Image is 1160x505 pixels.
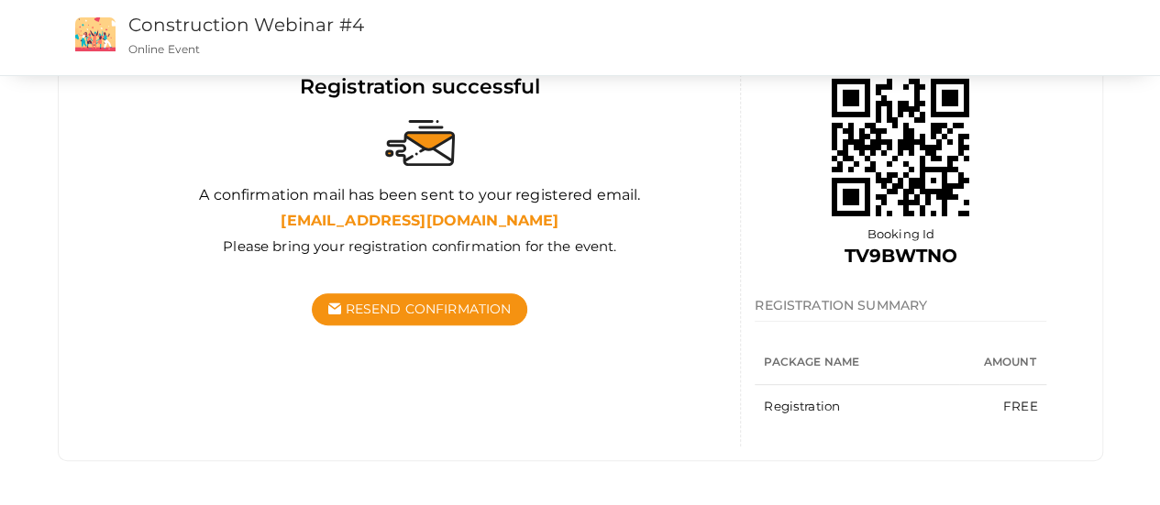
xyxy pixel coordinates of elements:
img: event2.png [75,17,116,51]
span: Booking Id [867,226,934,241]
label: Please bring your registration confirmation for the event. [223,236,616,256]
span: FREE [1003,399,1038,413]
b: [EMAIL_ADDRESS][DOMAIN_NAME] [281,212,558,229]
img: 68ae90e046e0fb0001a043e1 [809,56,992,239]
p: Online Event [128,41,709,57]
label: A confirmation mail has been sent to your registered email. [199,185,640,206]
th: Package Name [755,340,959,385]
button: Resend Confirmation [312,293,527,325]
a: Construction Webinar #4 [128,14,364,36]
span: REGISTRATION SUMMARY [755,297,927,313]
div: Registration successful [114,72,727,101]
td: Registration [755,385,959,429]
span: Resend Confirmation [346,301,512,317]
b: TV9BWTNO [845,245,957,267]
img: sent-email.svg [385,120,455,166]
th: Amount [959,340,1047,385]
